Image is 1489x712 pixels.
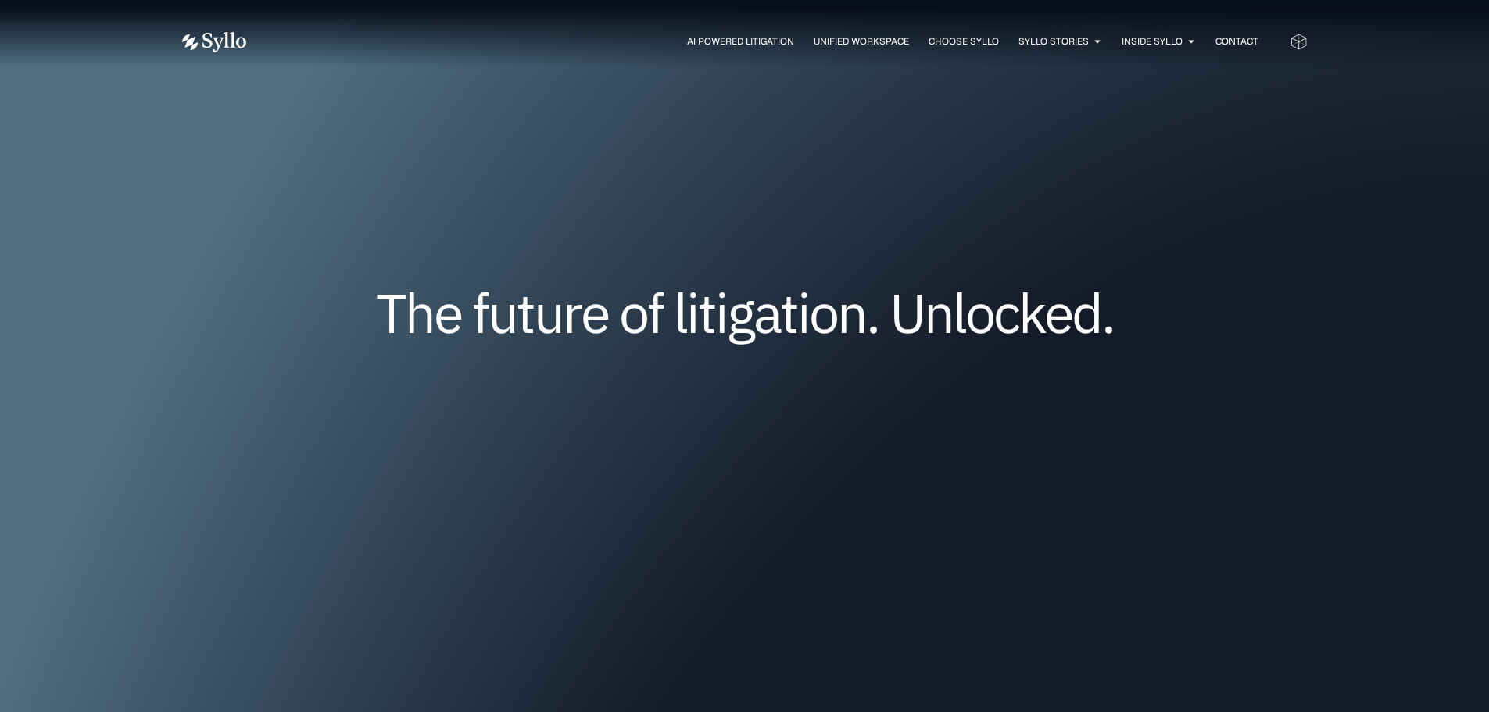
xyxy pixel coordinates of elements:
h1: The future of litigation. Unlocked. [276,287,1214,338]
div: Menu Toggle [277,34,1258,49]
img: Vector [182,32,246,52]
a: Choose Syllo [929,34,999,48]
nav: Menu [277,34,1258,49]
a: Unified Workspace [814,34,909,48]
a: Inside Syllo [1122,34,1183,48]
a: Syllo Stories [1018,34,1089,48]
a: Contact [1215,34,1258,48]
a: AI Powered Litigation [687,34,794,48]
